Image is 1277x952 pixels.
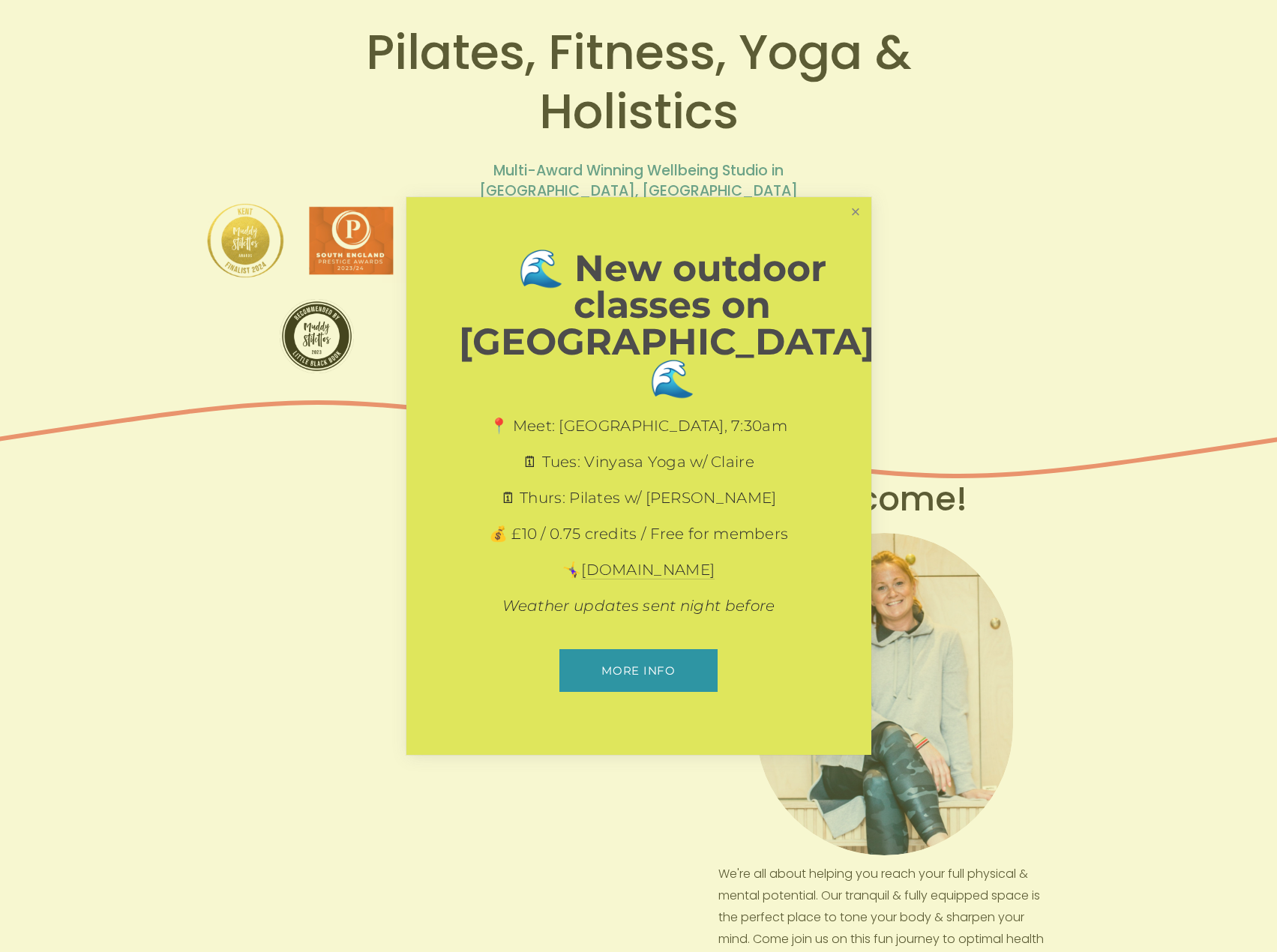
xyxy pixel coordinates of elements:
[459,559,819,580] p: 🤸‍♀️
[581,561,715,579] a: [DOMAIN_NAME]
[459,451,819,472] p: 🗓 Tues: Vinyasa Yoga w/ Claire
[459,523,819,544] p: 💰 £10 / 0.75 credits / Free for members
[459,487,819,508] p: 🗓 Thurs: Pilates w/ [PERSON_NAME]
[502,597,775,615] em: Weather updates sent night before
[459,415,819,436] p: 📍 Meet: [GEOGRAPHIC_DATA], 7:30am
[842,199,868,226] a: Close
[559,649,718,692] a: More info
[459,250,886,397] h1: 🌊 New outdoor classes on [GEOGRAPHIC_DATA]! 🌊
